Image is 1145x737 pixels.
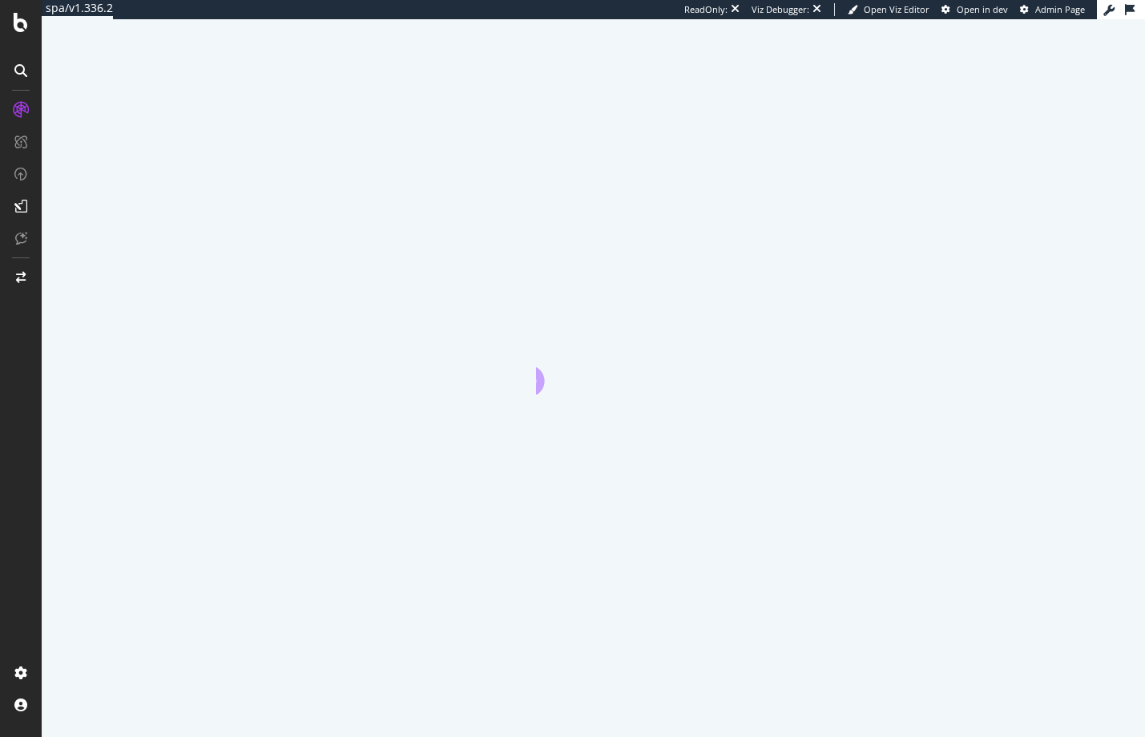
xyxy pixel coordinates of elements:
span: Open Viz Editor [864,3,929,15]
div: ReadOnly: [684,3,728,16]
span: Admin Page [1035,3,1085,15]
a: Open in dev [941,3,1008,16]
a: Admin Page [1020,3,1085,16]
div: animation [536,337,651,395]
div: Viz Debugger: [752,3,809,16]
span: Open in dev [957,3,1008,15]
a: Open Viz Editor [848,3,929,16]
